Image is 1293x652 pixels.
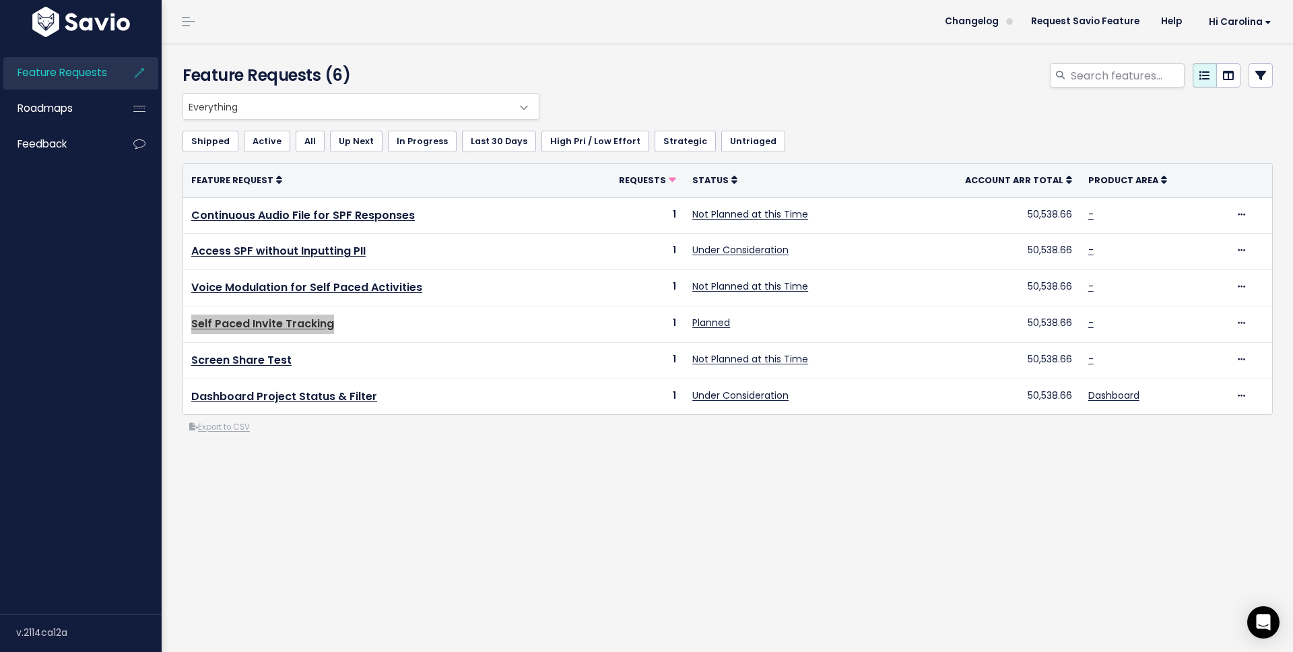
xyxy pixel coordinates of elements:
a: Under Consideration [692,243,789,257]
span: Changelog [945,17,999,26]
a: Feedback [3,129,112,160]
a: Continuous Audio File for SPF Responses [191,207,415,223]
a: - [1088,316,1094,329]
a: Roadmaps [3,93,112,124]
a: Shipped [183,131,238,152]
td: 50,538.66 [889,379,1080,414]
span: Hi Carolina [1209,17,1271,27]
span: Account ARR Total [965,174,1063,186]
span: Feature Requests [18,65,107,79]
span: Roadmaps [18,101,73,115]
div: v.2114ca12a [16,615,162,650]
td: 50,538.66 [889,270,1080,306]
td: 50,538.66 [889,197,1080,234]
span: Everything [183,93,539,120]
a: Access SPF without Inputting PII [191,243,366,259]
a: Untriaged [721,131,785,152]
a: Dashboard Project Status & Filter [191,389,377,404]
span: Feedback [18,137,67,151]
span: Requests [619,174,666,186]
a: Hi Carolina [1193,11,1282,32]
a: Request Savio Feature [1020,11,1150,32]
a: Not Planned at this Time [692,280,808,293]
a: All [296,131,325,152]
td: 1 [570,379,684,414]
a: In Progress [388,131,457,152]
a: Product Area [1088,173,1167,187]
a: Account ARR Total [965,173,1072,187]
td: 1 [570,342,684,379]
a: - [1088,280,1094,293]
a: Not Planned at this Time [692,352,808,366]
a: Planned [692,316,730,329]
h4: Feature Requests (6) [183,63,533,88]
a: - [1088,243,1094,257]
span: Product Area [1088,174,1158,186]
td: 1 [570,197,684,234]
td: 1 [570,306,684,342]
td: 50,538.66 [889,234,1080,270]
a: Active [244,131,290,152]
a: Up Next [330,131,383,152]
a: Voice Modulation for Self Paced Activities [191,280,422,295]
ul: Filter feature requests [183,131,1273,152]
a: Self Paced Invite Tracking [191,316,334,331]
a: Last 30 Days [462,131,536,152]
span: Feature Request [191,174,273,186]
td: 50,538.66 [889,306,1080,342]
a: Requests [619,173,676,187]
img: logo-white.9d6f32f41409.svg [29,7,133,37]
td: 1 [570,234,684,270]
a: Under Consideration [692,389,789,402]
a: Feature Requests [3,57,112,88]
a: Export to CSV [189,422,250,432]
a: Screen Share Test [191,352,292,368]
a: Strategic [655,131,716,152]
a: Status [692,173,737,187]
input: Search features... [1069,63,1185,88]
a: High Pri / Low Effort [541,131,649,152]
a: - [1088,352,1094,366]
td: 1 [570,270,684,306]
div: Open Intercom Messenger [1247,606,1280,639]
a: Help [1150,11,1193,32]
td: 50,538.66 [889,342,1080,379]
a: Not Planned at this Time [692,207,808,221]
a: Feature Request [191,173,282,187]
a: - [1088,207,1094,221]
a: Dashboard [1088,389,1139,402]
span: Status [692,174,729,186]
span: Everything [183,94,512,119]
